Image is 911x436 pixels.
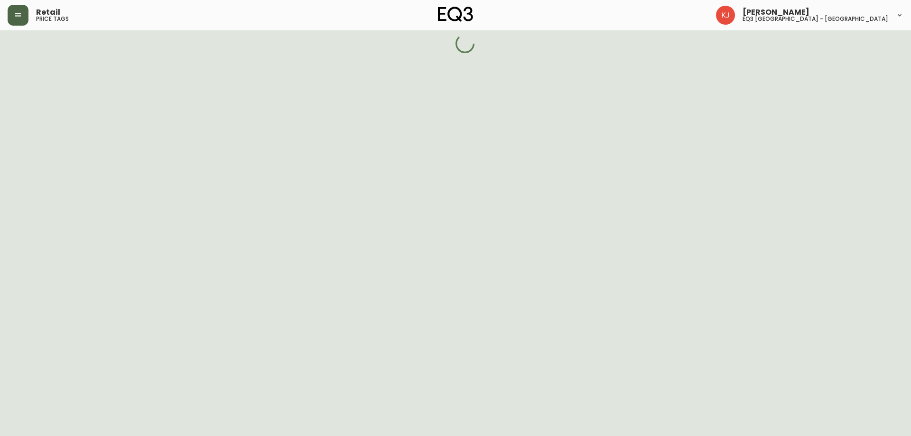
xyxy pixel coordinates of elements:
[716,6,735,25] img: 24a625d34e264d2520941288c4a55f8e
[743,9,809,16] span: [PERSON_NAME]
[438,7,473,22] img: logo
[743,16,888,22] h5: eq3 [GEOGRAPHIC_DATA] - [GEOGRAPHIC_DATA]
[36,16,69,22] h5: price tags
[36,9,60,16] span: Retail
